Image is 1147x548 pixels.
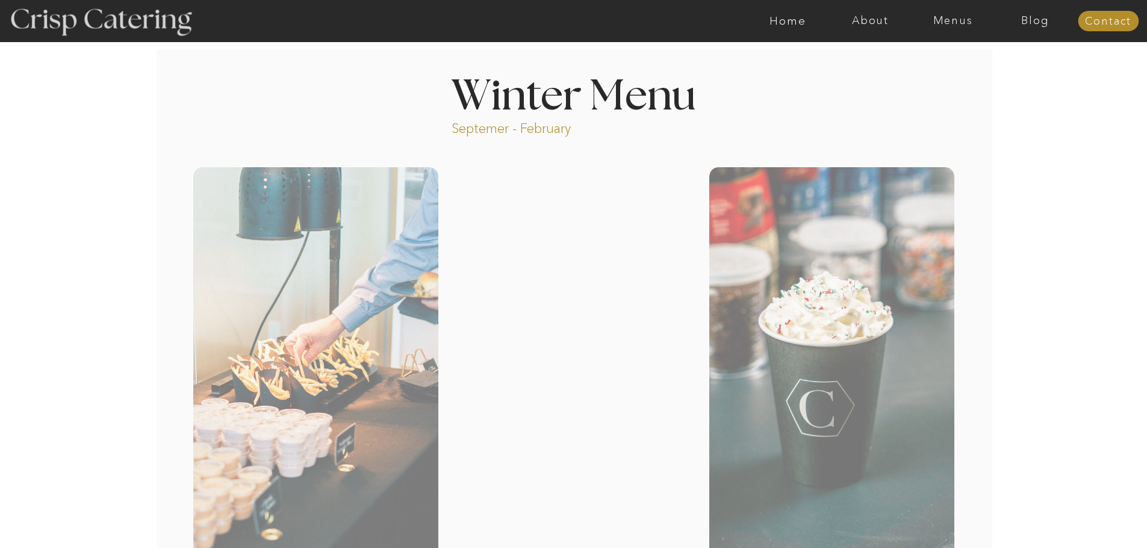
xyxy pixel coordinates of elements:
[747,15,829,27] a: Home
[994,15,1077,27] a: Blog
[406,76,741,111] h1: Winter Menu
[912,15,994,27] a: Menus
[1078,16,1139,28] a: Contact
[452,120,617,134] p: Septemer - February
[829,15,912,27] a: About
